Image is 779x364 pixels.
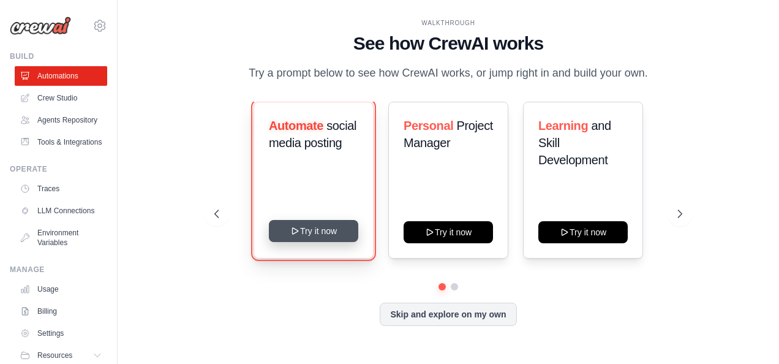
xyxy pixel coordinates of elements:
[269,119,356,150] span: social media posting
[15,88,107,108] a: Crew Studio
[10,51,107,61] div: Build
[15,279,107,299] a: Usage
[15,324,107,343] a: Settings
[15,132,107,152] a: Tools & Integrations
[380,303,516,326] button: Skip and explore on my own
[10,17,71,35] img: Logo
[718,305,779,364] iframe: Chat Widget
[214,18,683,28] div: WALKTHROUGH
[10,164,107,174] div: Operate
[15,179,107,199] a: Traces
[15,201,107,221] a: LLM Connections
[214,32,683,55] h1: See how CrewAI works
[718,305,779,364] div: Widget de chat
[538,221,628,243] button: Try it now
[538,119,611,167] span: and Skill Development
[404,119,493,150] span: Project Manager
[15,223,107,252] a: Environment Variables
[404,221,493,243] button: Try it now
[15,66,107,86] a: Automations
[404,119,453,132] span: Personal
[243,64,654,82] p: Try a prompt below to see how CrewAI works, or jump right in and build your own.
[269,119,323,132] span: Automate
[15,301,107,321] a: Billing
[538,119,588,132] span: Learning
[37,351,72,360] span: Resources
[269,220,358,242] button: Try it now
[10,265,107,275] div: Manage
[15,110,107,130] a: Agents Repository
